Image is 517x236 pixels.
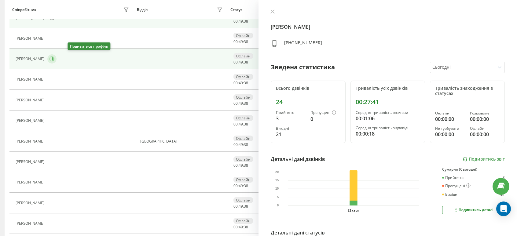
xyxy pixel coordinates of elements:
span: 38 [244,80,248,85]
div: Середня тривалість відповіді [356,126,420,130]
span: 00 [233,19,238,24]
span: 00 [233,142,238,147]
button: Подивитись деталі [442,206,505,214]
text: 0 [277,204,279,207]
span: 38 [244,39,248,44]
div: Відділ [137,8,148,12]
div: [PERSON_NAME] [16,16,46,20]
div: 00:00:00 [470,131,500,138]
div: Зведена статистика [271,63,335,72]
div: : : [233,143,248,147]
span: 49 [239,19,243,24]
div: Статус [230,8,242,12]
span: 00 [233,39,238,44]
div: 0 [310,115,340,123]
text: 5 [277,195,279,199]
div: 00:00:00 [470,115,500,123]
div: : : [233,81,248,85]
div: [PERSON_NAME] [16,201,46,205]
div: Сумарно (Сьогодні) [442,167,505,172]
div: Вихідні [276,126,306,131]
div: Середня тривалість розмови [356,111,420,115]
span: 00 [233,204,238,209]
h4: [PERSON_NAME] [271,23,505,31]
text: 10 [275,187,279,191]
span: 00 [233,80,238,85]
span: 38 [244,19,248,24]
div: Тривалість знаходження в статусах [435,86,500,96]
div: Офлайн [233,136,253,141]
span: 49 [239,183,243,188]
div: Не турбувати [435,126,465,131]
div: : : [233,225,248,229]
div: [PERSON_NAME] [16,57,46,61]
div: [PERSON_NAME] [16,36,46,41]
div: Тривалість усіх дзвінків [356,86,420,91]
div: [PERSON_NAME] [16,221,46,226]
div: Прийнято [442,176,464,180]
span: 49 [239,163,243,168]
span: 38 [244,101,248,106]
span: 49 [239,224,243,230]
div: Офлайн [233,94,253,100]
text: 21 серп [348,209,359,212]
div: : : [233,19,248,24]
div: 00:01:06 [356,115,420,122]
div: Офлайн [233,74,253,80]
div: : : [233,101,248,106]
div: [PERSON_NAME] [16,118,46,123]
div: : : [233,163,248,168]
div: Пропущені [310,111,340,115]
span: 49 [239,60,243,65]
div: Подивитись деталі [453,208,493,212]
div: Офлайн [233,177,253,183]
div: : : [233,60,248,64]
div: [PERSON_NAME] [16,160,46,164]
div: 21 [501,192,505,197]
div: Вихідні [442,192,458,197]
div: Всього дзвінків [276,86,340,91]
span: 00 [233,60,238,65]
span: 00 [233,163,238,168]
div: Співробітник [12,8,36,12]
div: Open Intercom Messenger [496,202,511,216]
span: 38 [244,163,248,168]
a: Подивитись звіт [463,157,505,162]
span: 00 [233,101,238,106]
span: 49 [239,39,243,44]
div: 3 [276,115,306,122]
span: 49 [239,80,243,85]
div: 24 [276,98,340,106]
span: 00 [233,122,238,127]
div: : : [233,184,248,188]
div: Прийнято [276,111,306,115]
span: 38 [244,60,248,65]
div: 00:27:41 [356,98,420,106]
div: Пропущені [442,183,471,188]
div: Офлайн [233,156,253,162]
div: 21 [276,131,306,138]
span: 38 [244,122,248,127]
div: Офлайн [233,218,253,224]
div: Офлайн [233,33,253,38]
div: : : [233,40,248,44]
div: 00:00:18 [356,130,420,137]
div: 00:00:00 [435,131,465,138]
div: Офлайн [470,126,500,131]
span: 38 [244,142,248,147]
div: : : [233,122,248,126]
div: 00:00:00 [435,115,465,123]
div: [PERSON_NAME] [16,139,46,143]
div: [PERSON_NAME] [16,180,46,184]
span: 49 [239,142,243,147]
span: 38 [244,183,248,188]
div: [PERSON_NAME] [16,98,46,102]
span: 00 [233,224,238,230]
div: : : [233,204,248,209]
div: Офлайн [233,53,253,59]
span: 49 [239,122,243,127]
div: Онлайн [435,111,465,115]
text: 20 [275,170,279,174]
span: 00 [233,183,238,188]
div: [PERSON_NAME] [16,77,46,82]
